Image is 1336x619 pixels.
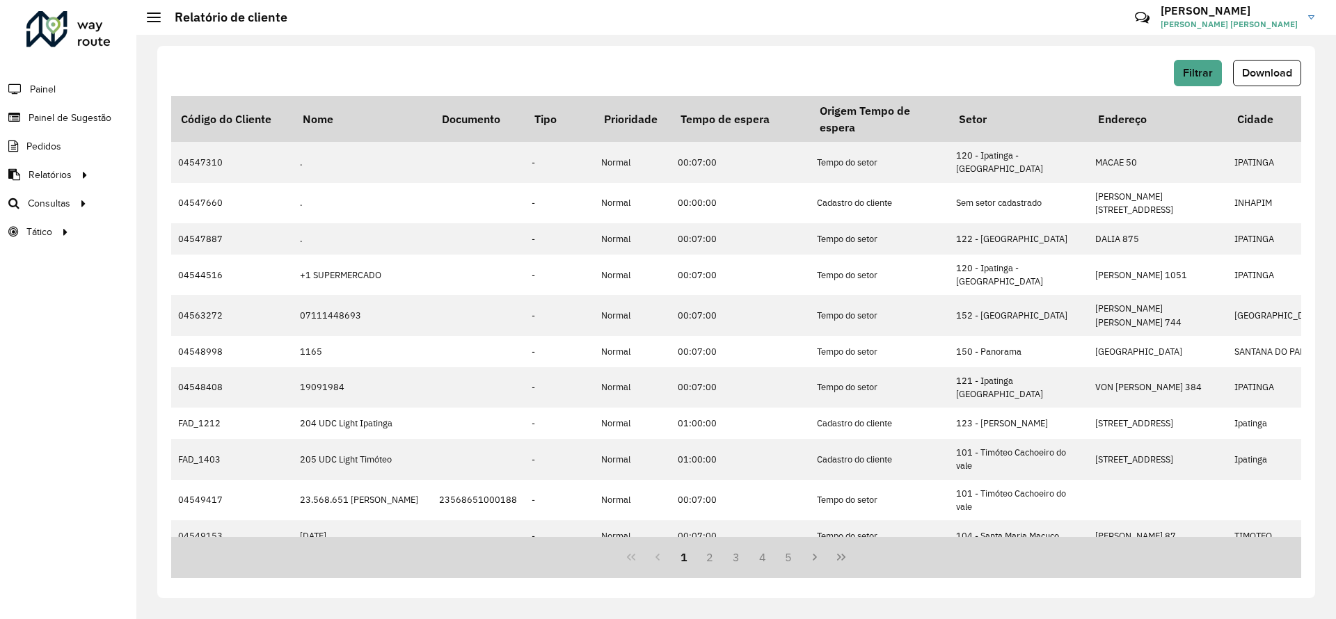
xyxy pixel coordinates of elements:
[525,336,594,367] td: -
[1161,18,1298,31] span: [PERSON_NAME] [PERSON_NAME]
[810,367,949,408] td: Tempo do setor
[293,96,432,142] th: Nome
[810,255,949,295] td: Tempo do setor
[171,367,293,408] td: 04548408
[525,520,594,552] td: -
[1088,223,1227,255] td: DALIA 875
[293,408,432,439] td: 204 UDC Light Ipatinga
[525,408,594,439] td: -
[171,520,293,552] td: 04549153
[594,255,671,295] td: Normal
[171,336,293,367] td: 04548998
[1088,520,1227,552] td: [PERSON_NAME] 87
[1174,60,1222,86] button: Filtrar
[171,223,293,255] td: 04547887
[671,142,810,182] td: 00:07:00
[810,183,949,223] td: Cadastro do cliente
[828,544,854,570] button: Last Page
[949,255,1088,295] td: 120 - Ipatinga - [GEOGRAPHIC_DATA]
[949,223,1088,255] td: 122 - [GEOGRAPHIC_DATA]
[594,408,671,439] td: Normal
[293,223,432,255] td: .
[1183,67,1213,79] span: Filtrar
[594,295,671,335] td: Normal
[671,295,810,335] td: 00:07:00
[802,544,828,570] button: Next Page
[594,480,671,520] td: Normal
[594,142,671,182] td: Normal
[594,183,671,223] td: Normal
[594,367,671,408] td: Normal
[810,408,949,439] td: Cadastro do cliente
[810,142,949,182] td: Tempo do setor
[949,439,1088,479] td: 101 - Timóteo Cachoeiro do vale
[171,439,293,479] td: FAD_1403
[26,139,61,154] span: Pedidos
[949,480,1088,520] td: 101 - Timóteo Cachoeiro do vale
[671,96,810,142] th: Tempo de espera
[671,367,810,408] td: 00:07:00
[594,520,671,552] td: Normal
[810,96,949,142] th: Origem Tempo de espera
[594,439,671,479] td: Normal
[1088,142,1227,182] td: MACAE 50
[1242,67,1292,79] span: Download
[1088,183,1227,223] td: [PERSON_NAME][STREET_ADDRESS]
[594,223,671,255] td: Normal
[171,255,293,295] td: 04544516
[1088,408,1227,439] td: [STREET_ADDRESS]
[949,336,1088,367] td: 150 - Panorama
[671,223,810,255] td: 00:07:00
[949,367,1088,408] td: 121 - Ipatinga [GEOGRAPHIC_DATA]
[810,295,949,335] td: Tempo do setor
[1088,295,1227,335] td: [PERSON_NAME] [PERSON_NAME] 744
[30,82,56,97] span: Painel
[525,367,594,408] td: -
[810,336,949,367] td: Tempo do setor
[171,408,293,439] td: FAD_1212
[293,480,432,520] td: 23.568.651 [PERSON_NAME]
[1088,439,1227,479] td: [STREET_ADDRESS]
[949,142,1088,182] td: 120 - Ipatinga - [GEOGRAPHIC_DATA]
[29,168,72,182] span: Relatórios
[432,96,525,142] th: Documento
[949,183,1088,223] td: Sem setor cadastrado
[525,439,594,479] td: -
[293,439,432,479] td: 205 UDC Light Timóteo
[671,408,810,439] td: 01:00:00
[1088,336,1227,367] td: [GEOGRAPHIC_DATA]
[1233,60,1301,86] button: Download
[671,544,697,570] button: 1
[810,480,949,520] td: Tempo do setor
[293,142,432,182] td: .
[1088,96,1227,142] th: Endereço
[671,255,810,295] td: 00:07:00
[810,439,949,479] td: Cadastro do cliente
[171,295,293,335] td: 04563272
[525,96,594,142] th: Tipo
[671,336,810,367] td: 00:07:00
[161,10,287,25] h2: Relatório de cliente
[293,295,432,335] td: 07111448693
[949,520,1088,552] td: 104 - Santa Maria Macuco
[171,142,293,182] td: 04547310
[1088,255,1227,295] td: [PERSON_NAME] 1051
[171,480,293,520] td: 04549417
[810,223,949,255] td: Tempo do setor
[293,367,432,408] td: 19091984
[432,480,525,520] td: 23568651000188
[26,225,52,239] span: Tático
[1161,4,1298,17] h3: [PERSON_NAME]
[293,183,432,223] td: .
[171,96,293,142] th: Código do Cliente
[723,544,749,570] button: 3
[525,295,594,335] td: -
[293,255,432,295] td: +1 SUPERMERCADO
[1088,367,1227,408] td: VON [PERSON_NAME] 384
[671,439,810,479] td: 01:00:00
[1127,3,1157,33] a: Contato Rápido
[697,544,723,570] button: 2
[525,223,594,255] td: -
[776,544,802,570] button: 5
[293,520,432,552] td: [DATE]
